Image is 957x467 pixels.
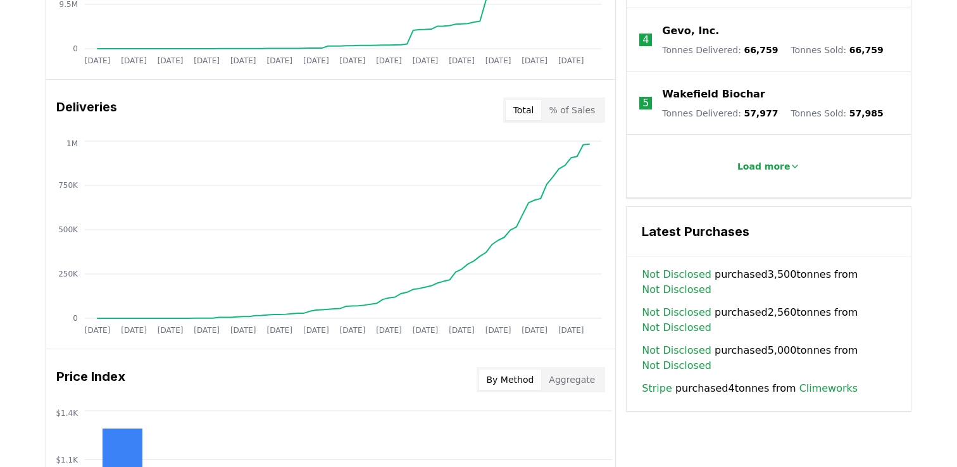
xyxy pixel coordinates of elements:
tspan: [DATE] [376,56,402,65]
span: 57,985 [849,108,884,118]
tspan: [DATE] [485,326,511,335]
tspan: [DATE] [266,326,292,335]
p: Tonnes Sold : [791,107,883,120]
tspan: [DATE] [85,326,111,335]
span: 66,759 [744,45,778,55]
h3: Latest Purchases [642,222,896,241]
p: 5 [642,96,649,111]
tspan: [DATE] [194,326,220,335]
a: Not Disclosed [642,358,711,373]
span: 57,977 [744,108,778,118]
tspan: [DATE] [266,56,292,65]
tspan: [DATE] [558,326,584,335]
tspan: [DATE] [303,56,329,65]
tspan: [DATE] [194,56,220,65]
tspan: 750K [58,181,78,190]
p: 4 [642,32,649,47]
button: Total [506,100,542,120]
span: purchased 4 tonnes from [642,381,858,396]
p: Tonnes Sold : [791,44,883,56]
tspan: [DATE] [376,326,402,335]
tspan: 0 [73,314,78,323]
span: purchased 2,560 tonnes from [642,305,896,335]
tspan: [DATE] [121,326,147,335]
a: Not Disclosed [642,282,711,297]
tspan: [DATE] [121,56,147,65]
tspan: [DATE] [413,326,439,335]
tspan: [DATE] [230,56,256,65]
tspan: [DATE] [413,56,439,65]
button: Load more [727,154,811,179]
tspan: 0 [73,44,78,53]
a: Not Disclosed [642,305,711,320]
a: Wakefield Biochar [662,87,765,102]
span: purchased 3,500 tonnes from [642,267,896,297]
span: 66,759 [849,45,884,55]
button: Aggregate [541,370,603,390]
a: Not Disclosed [642,267,711,282]
tspan: [DATE] [522,326,547,335]
h3: Deliveries [56,97,117,123]
button: By Method [479,370,542,390]
h3: Price Index [56,367,125,392]
p: Load more [737,160,791,173]
tspan: [DATE] [158,326,184,335]
tspan: [DATE] [449,326,475,335]
p: Tonnes Delivered : [662,107,778,120]
tspan: 1M [66,139,78,148]
button: % of Sales [541,100,603,120]
tspan: [DATE] [485,56,511,65]
a: Not Disclosed [642,320,711,335]
a: Stripe [642,381,672,396]
tspan: [DATE] [303,326,329,335]
tspan: [DATE] [158,56,184,65]
tspan: $1.4K [56,409,78,418]
tspan: 250K [58,270,78,278]
tspan: [DATE] [340,56,366,65]
a: Climeworks [799,381,858,396]
tspan: [DATE] [558,56,584,65]
tspan: [DATE] [85,56,111,65]
a: Not Disclosed [642,343,711,358]
tspan: [DATE] [230,326,256,335]
tspan: $1.1K [56,456,78,464]
a: Gevo, Inc. [662,23,719,39]
tspan: 500K [58,225,78,234]
p: Tonnes Delivered : [662,44,778,56]
span: purchased 5,000 tonnes from [642,343,896,373]
tspan: [DATE] [449,56,475,65]
tspan: [DATE] [340,326,366,335]
tspan: [DATE] [522,56,547,65]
